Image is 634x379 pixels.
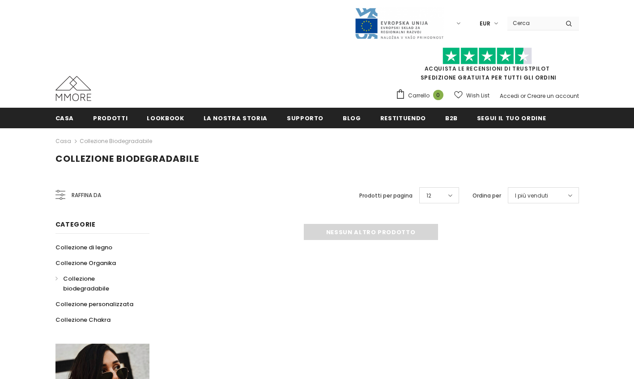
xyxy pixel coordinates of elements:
[55,300,133,308] span: Collezione personalizzata
[454,88,489,103] a: Wish List
[55,76,91,101] img: Casi MMORE
[343,114,361,122] span: Blog
[380,114,426,122] span: Restituendo
[425,65,550,72] a: Acquista le recensioni di TrustPilot
[445,108,458,128] a: B2B
[354,19,444,27] a: Javni Razpis
[380,108,426,128] a: Restituendo
[466,91,489,100] span: Wish List
[55,243,112,252] span: Collezione di legno
[63,274,109,293] span: Collezione biodegradabile
[500,92,519,100] a: Accedi
[445,114,458,122] span: B2B
[147,108,184,128] a: Lookbook
[433,90,443,100] span: 0
[204,108,268,128] a: La nostra storia
[396,89,448,102] a: Carrello 0
[80,137,152,145] a: Collezione biodegradabile
[343,108,361,128] a: Blog
[55,255,116,271] a: Collezione Organika
[477,108,546,128] a: Segui il tuo ordine
[507,17,559,29] input: Search Site
[72,190,101,200] span: Raffina da
[55,108,74,128] a: Casa
[55,271,140,296] a: Collezione biodegradabile
[147,114,184,122] span: Lookbook
[55,152,199,165] span: Collezione biodegradabile
[287,108,323,128] a: supporto
[287,114,323,122] span: supporto
[55,316,111,324] span: Collezione Chakra
[520,92,526,100] span: or
[93,114,128,122] span: Prodotti
[204,114,268,122] span: La nostra storia
[396,51,579,81] span: SPEDIZIONE GRATUITA PER TUTTI GLI ORDINI
[472,191,501,200] label: Ordina per
[55,296,133,312] a: Collezione personalizzata
[354,7,444,40] img: Javni Razpis
[55,240,112,255] a: Collezione di legno
[480,19,490,28] span: EUR
[55,114,74,122] span: Casa
[527,92,579,100] a: Creare un account
[443,47,532,65] img: Fidati di Pilot Stars
[55,220,96,229] span: Categorie
[55,259,116,267] span: Collezione Organika
[515,191,548,200] span: I più venduti
[359,191,413,200] label: Prodotti per pagina
[408,91,430,100] span: Carrello
[55,136,71,147] a: Casa
[93,108,128,128] a: Prodotti
[426,191,431,200] span: 12
[55,312,111,328] a: Collezione Chakra
[477,114,546,122] span: Segui il tuo ordine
